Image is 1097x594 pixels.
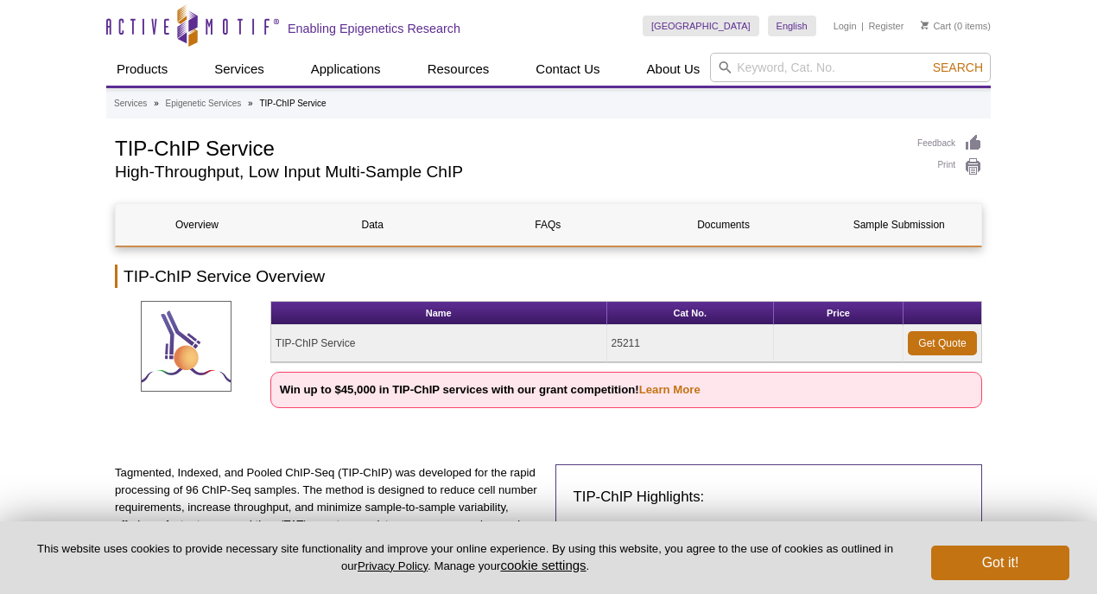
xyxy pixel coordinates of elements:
[116,204,278,246] a: Overview
[637,53,711,86] a: About Us
[602,521,948,538] li: Low cell input, recommended 300K to 1M cells per sample.
[921,20,951,32] a: Cart
[248,99,253,108] li: »
[908,331,977,355] a: Get Quote
[921,16,991,36] li: (0 items)
[141,301,231,392] img: TIP-ChIP Service
[917,134,982,153] a: Feedback
[574,487,965,508] h3: TIP-ChIP Highlights:
[114,96,147,112] a: Services
[280,383,701,396] strong: Win up to $45,000 in TIP-ChIP services with our grant competition!
[106,53,178,86] a: Products
[643,16,759,36] a: [GEOGRAPHIC_DATA]
[525,53,610,86] a: Contact Us
[288,21,460,36] h2: Enabling Epigenetics Research
[154,99,159,108] li: »
[818,204,980,246] a: Sample Submission
[259,99,326,108] li: TIP-ChIP Service
[115,265,982,288] h2: TIP-ChIP Service Overview
[933,61,983,74] span: Search
[28,541,903,574] p: This website uses cookies to provide necessary site functionality and improve your online experie...
[301,53,391,86] a: Applications
[710,53,991,82] input: Keyword, Cat. No.
[417,53,500,86] a: Resources
[607,325,774,362] td: 25211
[358,559,428,572] a: Privacy Policy
[291,204,453,246] a: Data
[271,325,607,362] td: TIP-ChIP Service
[917,157,982,176] a: Print
[500,558,586,572] button: cookie settings
[643,204,805,246] a: Documents
[868,20,904,32] a: Register
[115,464,542,551] p: Tagmented, Indexed, and Pooled ChIP-Seq (TIP-ChIP) was developed for the rapid processing of 96 C...
[928,60,988,75] button: Search
[466,204,629,246] a: FAQs
[834,20,857,32] a: Login
[271,302,607,325] th: Name
[165,96,241,112] a: Epigenetic Services
[115,164,900,180] h2: High-Throughput, Low Input Multi-Sample ChIP
[774,302,904,325] th: Price
[115,134,900,160] h1: TIP-ChIP Service
[639,383,701,396] a: Learn More
[204,53,275,86] a: Services
[607,302,774,325] th: Cat No.
[768,16,816,36] a: English
[861,16,864,36] li: |
[921,21,929,29] img: Your Cart
[931,546,1069,580] button: Got it!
